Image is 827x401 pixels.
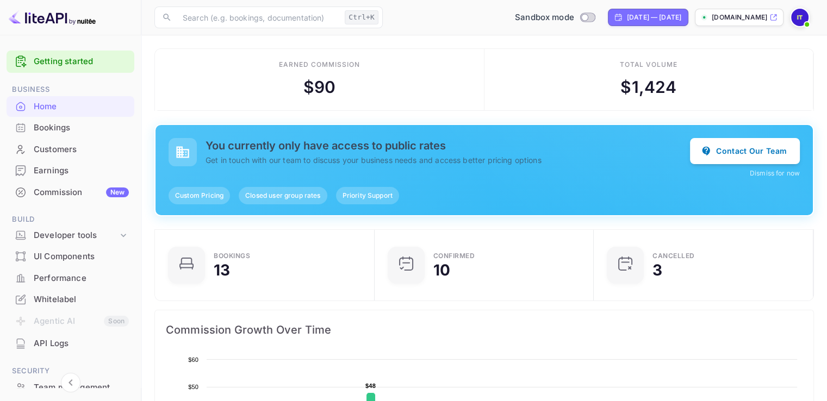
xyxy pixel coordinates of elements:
div: Performance [34,272,129,285]
p: Get in touch with our team to discuss your business needs and access better pricing options [206,154,690,166]
div: Whitelabel [34,293,129,306]
button: Collapse navigation [61,373,80,392]
div: Home [34,101,129,113]
a: CommissionNew [7,182,134,202]
span: Closed user group rates [239,191,327,200]
div: API Logs [34,337,129,350]
div: Bookings [34,122,129,134]
div: Earnings [7,160,134,181]
span: Sandbox mode [515,11,574,24]
div: Team management [34,381,129,394]
div: Developer tools [7,226,134,245]
div: Total volume [619,60,677,70]
div: CANCELLED [652,253,695,259]
a: Bookings [7,117,134,137]
a: Whitelabel [7,289,134,309]
input: Search (e.g. bookings, documentation) [176,7,340,28]
div: Developer tools [34,229,118,242]
a: UI Components [7,246,134,266]
div: Switch to Production mode [511,11,599,24]
span: Custom Pricing [169,191,230,200]
p: [DOMAIN_NAME] [712,12,767,22]
div: Earned commission [279,60,359,70]
div: 13 [214,262,230,278]
span: Security [7,365,134,377]
a: Performance [7,268,134,288]
span: Priority Support [336,191,399,200]
img: IMKAN TOURS [791,9,809,26]
a: Customers [7,139,134,159]
div: Earnings [34,165,129,177]
div: 3 [652,262,662,278]
div: Getting started [7,51,134,73]
div: $ 90 [303,75,335,99]
div: Bookings [214,253,250,259]
img: LiteAPI logo [9,9,96,26]
div: $ 1,424 [620,75,676,99]
div: [DATE] — [DATE] [627,12,681,22]
a: Earnings [7,160,134,180]
div: New [106,187,129,197]
span: Build [7,214,134,225]
div: Home [7,96,134,117]
h5: You currently only have access to public rates [206,139,690,152]
div: Ctrl+K [345,10,378,24]
a: Team management [7,377,134,397]
div: 10 [433,262,450,278]
div: Commission [34,186,129,199]
a: API Logs [7,333,134,353]
div: API Logs [7,333,134,354]
div: Customers [7,139,134,160]
div: Whitelabel [7,289,134,310]
span: Business [7,84,134,96]
button: Dismiss for now [750,168,800,178]
div: Customers [34,143,129,156]
text: $60 [188,356,198,363]
button: Contact Our Team [690,138,800,164]
text: $50 [188,384,198,390]
div: CommissionNew [7,182,134,203]
div: Confirmed [433,253,475,259]
text: $48 [365,383,376,389]
div: Bookings [7,117,134,139]
a: Home [7,96,134,116]
div: UI Components [7,246,134,267]
span: Commission Growth Over Time [166,321,803,339]
div: UI Components [34,250,129,263]
a: Getting started [34,55,129,68]
div: Performance [7,268,134,289]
